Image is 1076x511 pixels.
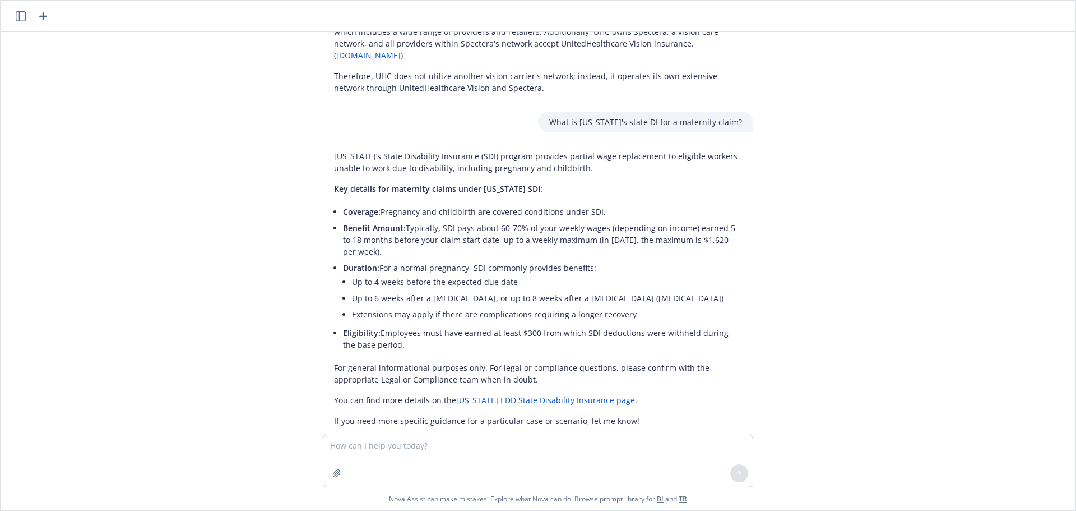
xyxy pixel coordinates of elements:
[343,223,406,233] span: Benefit Amount:
[343,206,381,217] span: Coverage:
[334,14,742,61] p: UnitedHealthcare (UHC) offers vision insurance through its own network, known as UnitedHealthcare...
[549,116,742,128] p: What is [US_STATE]'s state DI for a maternity claim?
[334,70,742,94] p: Therefore, UHC does not utilize another vision carrier's network; instead, it operates its own ex...
[334,394,742,406] p: You can find more details on the .
[343,220,742,260] li: Typically, SDI pays about 60-70% of your weekly wages (depending on income) earned 5 to 18 months...
[334,415,742,427] p: If you need more specific guidance for a particular case or scenario, let me know!
[343,260,742,325] li: For a normal pregnancy, SDI commonly provides benefits:
[334,183,542,194] span: Key details for maternity claims under [US_STATE] SDI:
[334,150,742,174] p: [US_STATE]’s State Disability Insurance (SDI) program provides partial wage replacement to eligib...
[657,494,664,504] a: BI
[343,263,379,273] span: Duration:
[343,325,742,353] li: Employees must have earned at least $300 from which SDI deductions were withheld during the base ...
[343,204,742,220] li: Pregnancy and childbirth are covered conditions under SDI.
[334,362,742,385] p: For general informational purposes only. For legal or compliance questions, please confirm with t...
[343,328,381,338] span: Eligibility:
[352,274,742,290] li: Up to 4 weeks before the expected due date
[352,290,742,306] li: Up to 6 weeks after a [MEDICAL_DATA], or up to 8 weeks after a [MEDICAL_DATA] ([MEDICAL_DATA])
[456,395,635,406] a: [US_STATE] EDD State Disability Insurance page
[352,306,742,323] li: Extensions may apply if there are complications requiring a longer recovery
[336,50,401,61] a: [DOMAIN_NAME]
[5,487,1071,510] span: Nova Assist can make mistakes. Explore what Nova can do: Browse prompt library for and
[679,494,687,504] a: TR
